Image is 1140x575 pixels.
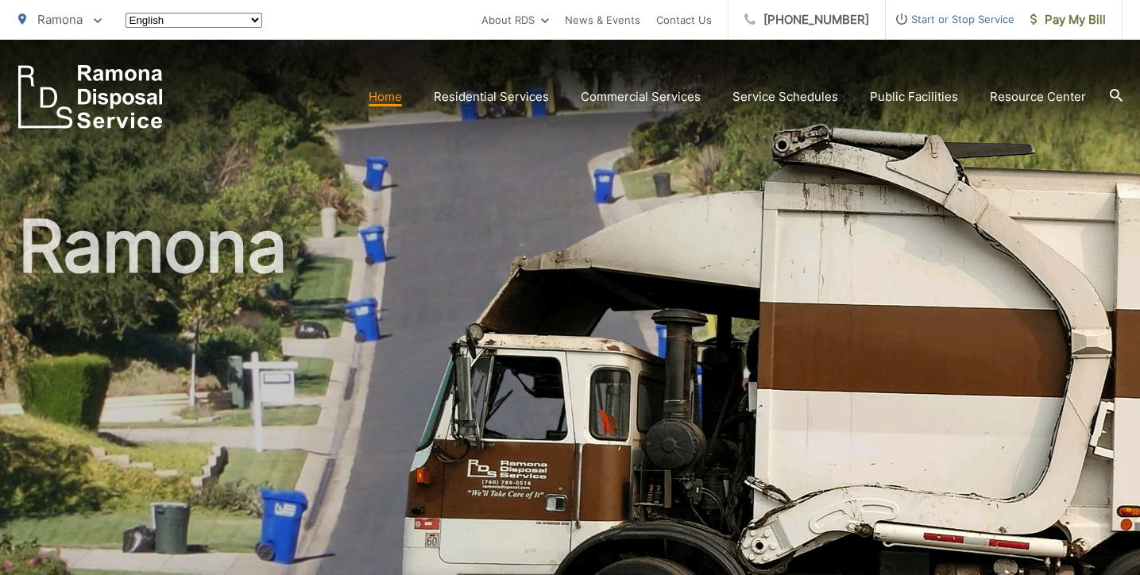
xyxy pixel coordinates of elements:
a: Public Facilities [870,87,958,106]
a: Service Schedules [732,87,838,106]
a: Home [369,87,402,106]
a: About RDS [481,10,549,29]
span: Pay My Bill [1030,10,1106,29]
a: EDCD logo. Return to the homepage. [18,65,163,129]
a: Commercial Services [581,87,701,106]
a: Contact Us [656,10,712,29]
a: Residential Services [434,87,549,106]
select: Select a language [126,13,262,28]
span: Ramona [37,12,83,27]
a: News & Events [565,10,640,29]
a: Resource Center [990,87,1086,106]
